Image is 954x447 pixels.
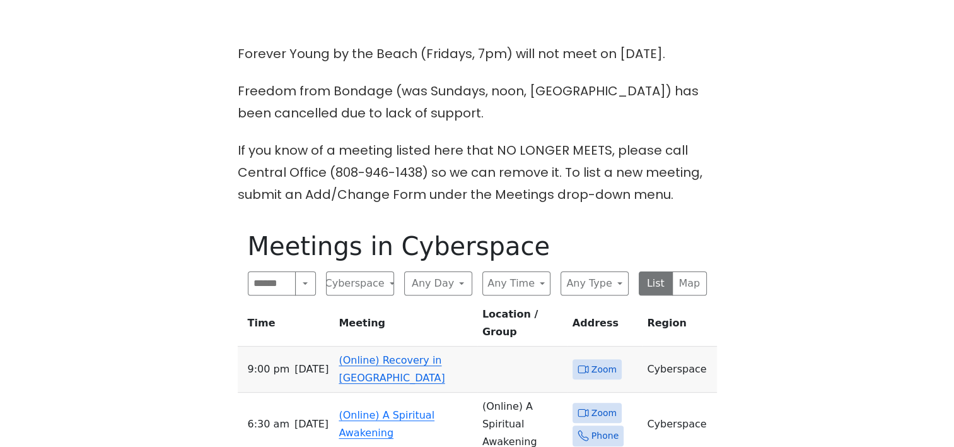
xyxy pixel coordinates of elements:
button: Cyberspace [326,271,394,295]
td: Cyberspace [642,347,716,393]
th: Location / Group [477,306,567,347]
p: If you know of a meeting listed here that NO LONGER MEETS, please call Central Office (808-946-14... [238,140,717,206]
th: Meeting [334,306,477,347]
span: [DATE] [294,361,329,378]
button: Any Time [482,271,550,295]
a: (Online) Recovery in [GEOGRAPHIC_DATA] [339,354,445,384]
th: Region [642,306,716,347]
button: Search [295,271,315,295]
button: Any Type [561,271,629,295]
button: Any Day [404,271,472,295]
h1: Meetings in Cyberspace [248,231,707,261]
th: Address [567,306,643,347]
th: Time [238,306,334,347]
a: (Online) A Spiritual Awakening [339,409,434,439]
button: Map [672,271,707,295]
button: List [639,271,673,295]
p: Freedom from Bondage (was Sundays, noon, [GEOGRAPHIC_DATA]) has been cancelled due to lack of sup... [238,80,717,124]
span: 6:30 AM [248,415,289,433]
span: Zoom [591,362,617,378]
input: Search [248,271,296,295]
span: Zoom [591,405,617,421]
span: [DATE] [294,415,329,433]
span: Phone [591,428,619,444]
span: 9:00 PM [248,361,290,378]
p: Forever Young by the Beach (Fridays, 7pm) will not meet on [DATE]. [238,43,717,65]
